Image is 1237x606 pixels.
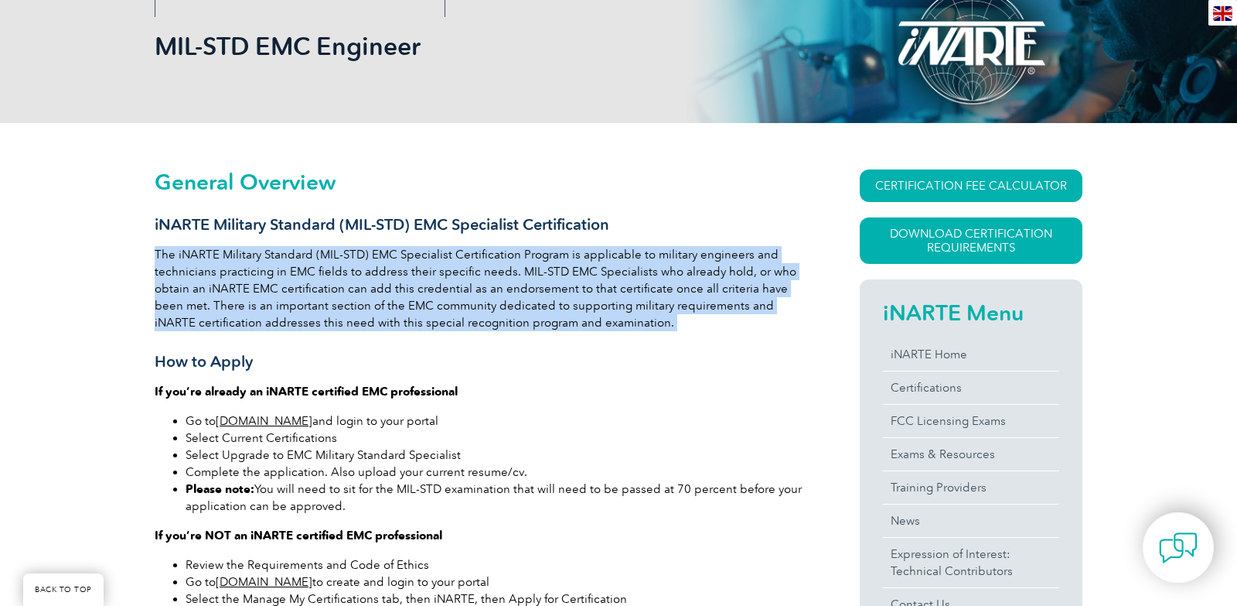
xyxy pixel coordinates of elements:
li: Go to to create and login to your portal [186,573,804,591]
p: The iNARTE Military Standard (MIL-STD) EMC Specialist Certification Program is applicable to mili... [155,246,804,331]
a: Certifications [883,371,1059,404]
a: BACK TO TOP [23,573,104,606]
a: Exams & Resources [883,438,1059,471]
a: CERTIFICATION FEE CALCULATOR [860,169,1082,202]
h2: iNARTE Menu [883,300,1059,325]
img: en [1213,6,1232,21]
a: News [883,505,1059,537]
strong: If you’re NOT an iNARTE certified EMC professional [155,529,442,543]
a: Expression of Interest:Technical Contributors [883,538,1059,587]
li: Complete the application. Also upload your current resume/cv. [186,464,804,481]
li: Go to and login to your portal [186,413,804,430]
a: Training Providers [883,471,1059,504]
h1: MIL-STD EMC Engineer [155,31,748,61]
a: Download Certification Requirements [860,217,1082,264]
strong: Please note: [186,482,254,496]
li: Select Upgrade to EMC Military Standard Specialist [186,447,804,464]
a: [DOMAIN_NAME] [216,575,312,589]
img: contact-chat.png [1159,529,1198,567]
a: [DOMAIN_NAME] [216,414,312,428]
h2: General Overview [155,169,804,194]
h3: iNARTE Military Standard (MIL-STD) EMC Specialist Certification [155,215,804,235]
a: FCC Licensing Exams [883,405,1059,437]
li: Select Current Certifications [186,430,804,447]
h3: How to Apply [155,352,804,371]
li: Review the Requirements and Code of Ethics [186,556,804,573]
strong: If you’re already an iNARTE certified EMC professional [155,385,458,399]
a: iNARTE Home [883,338,1059,371]
li: You will need to sit for the MIL-STD examination that will need to be passed at 70 percent before... [186,481,804,515]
